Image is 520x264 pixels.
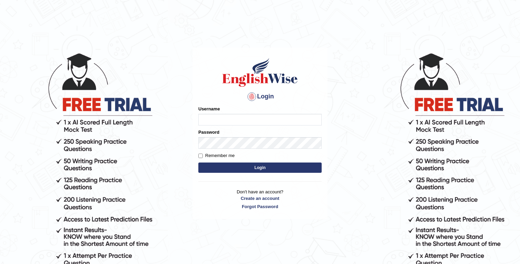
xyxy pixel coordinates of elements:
[221,57,299,88] img: Logo of English Wise sign in for intelligent practice with AI
[198,91,322,102] h4: Login
[198,163,322,173] button: Login
[198,154,203,158] input: Remember me
[198,106,220,112] label: Username
[198,189,322,210] p: Don't have an account?
[198,203,322,210] a: Forgot Password
[198,195,322,202] a: Create an account
[198,152,235,159] label: Remember me
[198,129,219,135] label: Password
